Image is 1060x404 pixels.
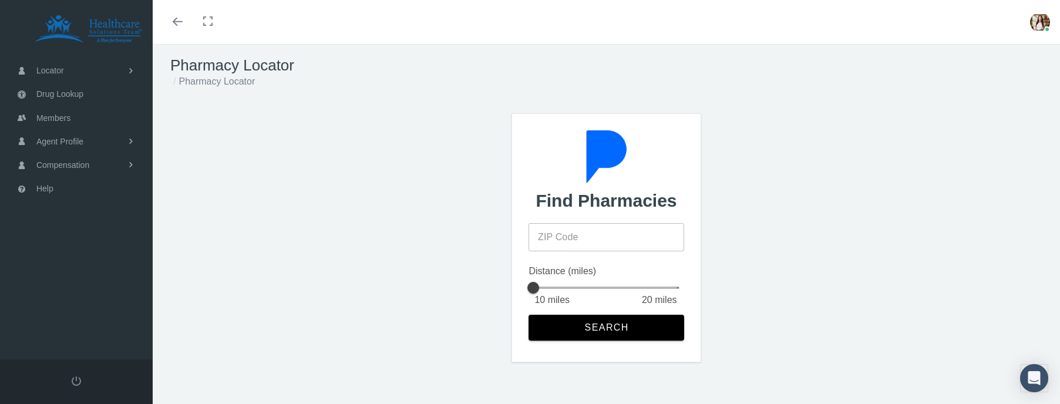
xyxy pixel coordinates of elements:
div: Distance (miles) [529,264,684,278]
span: Agent Profile [36,130,83,153]
h1: Pharmacy Locator [170,56,1042,75]
li: Pharmacy Locator [170,75,255,89]
span: Compensation [36,154,89,176]
span: Members [36,107,70,129]
div: Open Intercom Messenger [1020,364,1048,392]
span: Help [36,177,53,200]
img: S_Profile_Picture_11571.png [1030,12,1050,32]
h2: Find Pharmacies [536,190,677,211]
span: Locator [36,59,64,82]
div: 10 miles [534,293,570,307]
img: HEALTHCARE SOLUTIONS TEAM, LLC [18,15,159,44]
span: Drug Lookup [36,83,83,105]
span: Search [584,322,629,333]
img: gecBt0JDzQm8O6kn25X4gW9lZq9CCVzdclDVqCHmA7bLfqN9fqRSwNmnCZ0K3CoNLSfwcuCe0bByAtsDYhs1pJzAV9A5Gk5OY... [580,130,633,183]
button: Search [529,315,684,341]
div: 20 miles [642,293,677,307]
